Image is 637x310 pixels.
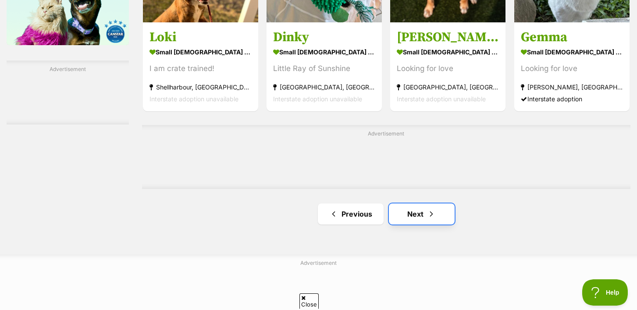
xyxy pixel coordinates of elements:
[521,62,623,74] div: Looking for love
[7,61,129,125] div: Advertisement
[397,29,499,45] h3: [PERSON_NAME] imp 1582
[397,81,499,93] strong: [GEOGRAPHIC_DATA], [GEOGRAPHIC_DATA]
[521,29,623,45] h3: Gemma
[582,279,628,306] iframe: Help Scout Beacon - Open
[318,203,384,224] a: Previous page
[273,95,362,102] span: Interstate adoption unavailable
[299,293,319,309] span: Close
[149,81,252,93] strong: Shellharbour, [GEOGRAPHIC_DATA]
[149,29,252,45] h3: Loki
[273,81,375,93] strong: [GEOGRAPHIC_DATA], [GEOGRAPHIC_DATA]
[521,81,623,93] strong: [PERSON_NAME], [GEOGRAPHIC_DATA]
[143,22,258,111] a: Loki small [DEMOGRAPHIC_DATA] Dog I am crate trained! Shellharbour, [GEOGRAPHIC_DATA] Interstate ...
[149,95,238,102] span: Interstate adoption unavailable
[149,45,252,58] strong: small [DEMOGRAPHIC_DATA] Dog
[397,62,499,74] div: Looking for love
[273,62,375,74] div: Little Ray of Sunshine
[521,93,623,104] div: Interstate adoption
[397,45,499,58] strong: small [DEMOGRAPHIC_DATA] Dog
[397,95,486,102] span: Interstate adoption unavailable
[390,22,505,111] a: [PERSON_NAME] imp 1582 small [DEMOGRAPHIC_DATA] Dog Looking for love [GEOGRAPHIC_DATA], [GEOGRAPH...
[142,125,630,189] div: Advertisement
[273,45,375,58] strong: small [DEMOGRAPHIC_DATA] Dog
[521,45,623,58] strong: small [DEMOGRAPHIC_DATA] Dog
[273,29,375,45] h3: Dinky
[514,22,630,111] a: Gemma small [DEMOGRAPHIC_DATA] Dog Looking for love [PERSON_NAME], [GEOGRAPHIC_DATA] Interstate a...
[142,203,630,224] nav: Pagination
[389,203,455,224] a: Next page
[149,62,252,74] div: I am crate trained!
[267,22,382,111] a: Dinky small [DEMOGRAPHIC_DATA] Dog Little Ray of Sunshine [GEOGRAPHIC_DATA], [GEOGRAPHIC_DATA] In...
